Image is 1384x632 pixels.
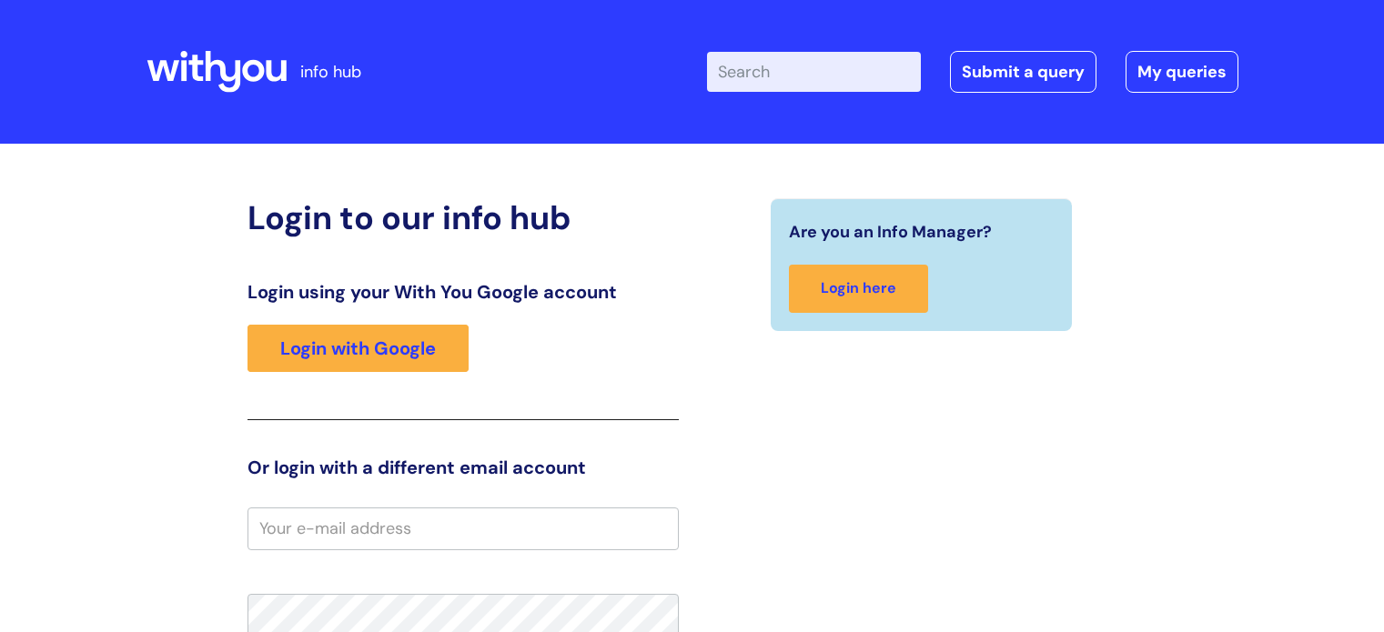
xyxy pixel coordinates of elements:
[789,265,928,313] a: Login here
[1126,51,1238,93] a: My queries
[300,57,361,86] p: info hub
[248,281,679,303] h3: Login using your With You Google account
[707,52,921,92] input: Search
[789,217,992,246] span: Are you an Info Manager?
[248,325,469,372] a: Login with Google
[950,51,1096,93] a: Submit a query
[248,507,679,549] input: Your e-mail address
[248,456,679,478] h3: Or login with a different email account
[248,198,679,237] h2: Login to our info hub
